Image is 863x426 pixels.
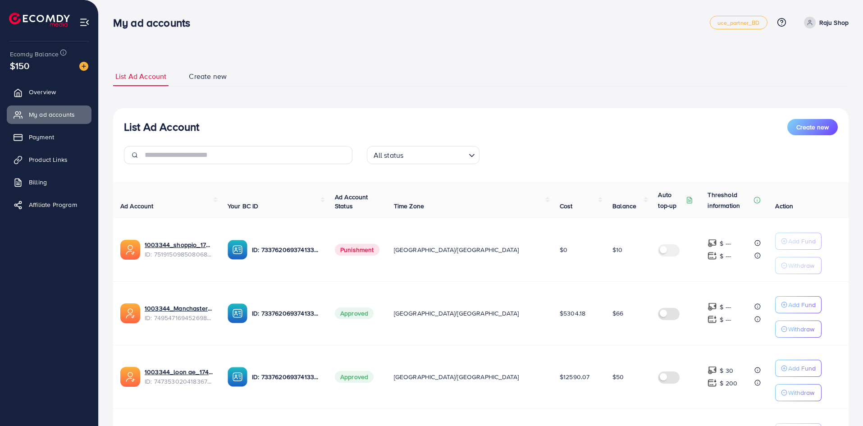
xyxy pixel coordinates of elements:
[7,151,91,169] a: Product Links
[145,367,213,386] div: <span class='underline'>1003344_loon ae_1740066863007</span></br>7473530204183674896
[612,202,636,211] span: Balance
[710,16,767,29] a: uce_partner_BD
[29,110,75,119] span: My ad accounts
[788,363,816,374] p: Add Fund
[10,59,30,72] span: $150
[612,245,622,254] span: $10
[252,371,320,382] p: ID: 7337620693741338625
[394,202,424,211] span: Time Zone
[145,240,213,259] div: <span class='underline'>1003344_shoppio_1750688962312</span></br>7519150985080684551
[708,366,717,375] img: top-up amount
[560,372,589,381] span: $12590.07
[335,371,374,383] span: Approved
[29,133,54,142] span: Payment
[145,367,213,376] a: 1003344_loon ae_1740066863007
[335,192,368,211] span: Ad Account Status
[560,245,567,254] span: $0
[819,17,849,28] p: Raju Shop
[10,50,59,59] span: Ecomdy Balance
[145,250,213,259] span: ID: 7519150985080684551
[612,309,623,318] span: $66
[717,20,759,26] span: uce_partner_BD
[145,377,213,386] span: ID: 7473530204183674896
[29,87,56,96] span: Overview
[189,71,227,82] span: Create new
[29,155,68,164] span: Product Links
[124,120,199,133] h3: List Ad Account
[372,149,406,162] span: All status
[145,313,213,322] span: ID: 7495471694526988304
[228,303,247,323] img: ic-ba-acc.ded83a64.svg
[228,202,259,211] span: Your BC ID
[79,17,90,27] img: menu
[7,83,91,101] a: Overview
[335,244,379,256] span: Punishment
[120,240,140,260] img: ic-ads-acc.e4c84228.svg
[252,244,320,255] p: ID: 7337620693741338625
[29,200,77,209] span: Affiliate Program
[720,302,731,312] p: $ ---
[800,17,849,28] a: Raju Shop
[788,387,814,398] p: Withdraw
[145,304,213,322] div: <span class='underline'>1003344_Manchaster_1745175503024</span></br>7495471694526988304
[708,189,752,211] p: Threshold information
[394,309,519,318] span: [GEOGRAPHIC_DATA]/[GEOGRAPHIC_DATA]
[720,238,731,249] p: $ ---
[612,372,624,381] span: $50
[120,367,140,387] img: ic-ads-acc.e4c84228.svg
[394,245,519,254] span: [GEOGRAPHIC_DATA]/[GEOGRAPHIC_DATA]
[708,302,717,311] img: top-up amount
[7,105,91,124] a: My ad accounts
[788,299,816,310] p: Add Fund
[788,324,814,334] p: Withdraw
[787,119,838,135] button: Create new
[79,62,88,71] img: image
[775,296,822,313] button: Add Fund
[658,189,684,211] p: Auto top-up
[708,378,717,388] img: top-up amount
[9,13,70,27] img: logo
[145,304,213,313] a: 1003344_Manchaster_1745175503024
[708,238,717,248] img: top-up amount
[708,251,717,261] img: top-up amount
[560,202,573,211] span: Cost
[29,178,47,187] span: Billing
[252,308,320,319] p: ID: 7337620693741338625
[825,385,856,419] iframe: Chat
[720,314,731,325] p: $ ---
[228,240,247,260] img: ic-ba-acc.ded83a64.svg
[720,251,731,261] p: $ ---
[113,16,197,29] h3: My ad accounts
[115,71,166,82] span: List Ad Account
[788,260,814,271] p: Withdraw
[708,315,717,324] img: top-up amount
[775,384,822,401] button: Withdraw
[788,236,816,247] p: Add Fund
[367,146,479,164] div: Search for option
[120,202,154,211] span: Ad Account
[406,147,465,162] input: Search for option
[394,372,519,381] span: [GEOGRAPHIC_DATA]/[GEOGRAPHIC_DATA]
[775,233,822,250] button: Add Fund
[775,257,822,274] button: Withdraw
[120,303,140,323] img: ic-ads-acc.e4c84228.svg
[560,309,585,318] span: $5304.18
[775,321,822,338] button: Withdraw
[796,123,829,132] span: Create new
[335,307,374,319] span: Approved
[775,202,793,211] span: Action
[7,196,91,214] a: Affiliate Program
[720,378,737,389] p: $ 200
[720,365,733,376] p: $ 30
[7,128,91,146] a: Payment
[7,173,91,191] a: Billing
[228,367,247,387] img: ic-ba-acc.ded83a64.svg
[775,360,822,377] button: Add Fund
[145,240,213,249] a: 1003344_shoppio_1750688962312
